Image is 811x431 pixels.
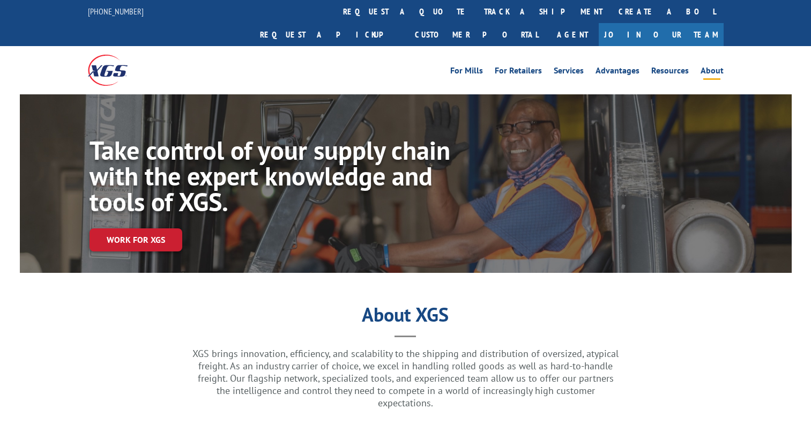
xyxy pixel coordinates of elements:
[90,228,182,251] a: Work for XGS
[596,66,639,78] a: Advantages
[90,137,453,220] h1: Take control of your supply chain with the expert knowledge and tools of XGS.
[407,23,546,46] a: Customer Portal
[252,23,407,46] a: Request a pickup
[88,6,144,17] a: [PHONE_NUMBER]
[554,66,584,78] a: Services
[599,23,724,46] a: Join Our Team
[495,66,542,78] a: For Retailers
[191,347,620,409] p: XGS brings innovation, efficiency, and scalability to the shipping and distribution of oversized,...
[450,66,483,78] a: For Mills
[81,307,730,328] h1: About XGS
[701,66,724,78] a: About
[546,23,599,46] a: Agent
[651,66,689,78] a: Resources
